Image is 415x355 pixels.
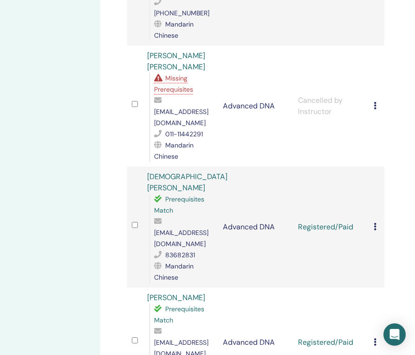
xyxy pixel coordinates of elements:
a: [PERSON_NAME] [147,293,205,302]
span: Mandarin Chinese [154,20,194,40]
a: [PERSON_NAME] [PERSON_NAME] [147,51,205,72]
span: [EMAIL_ADDRESS][DOMAIN_NAME] [154,107,208,127]
span: 011-11442291 [165,130,203,138]
span: Prerequisites Match [154,195,204,214]
span: [EMAIL_ADDRESS][DOMAIN_NAME] [154,228,208,248]
div: Open Intercom Messenger [383,323,406,346]
span: [PHONE_NUMBER] [154,9,209,17]
td: Advanced DNA [218,46,294,167]
span: 83682831 [165,251,195,259]
span: Prerequisites Match [154,305,204,324]
span: Mandarin Chinese [154,262,194,281]
span: Mandarin Chinese [154,141,194,161]
a: [DEMOGRAPHIC_DATA][PERSON_NAME] [147,172,227,193]
span: Missing Prerequisites [154,74,193,94]
td: Advanced DNA [218,167,294,288]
